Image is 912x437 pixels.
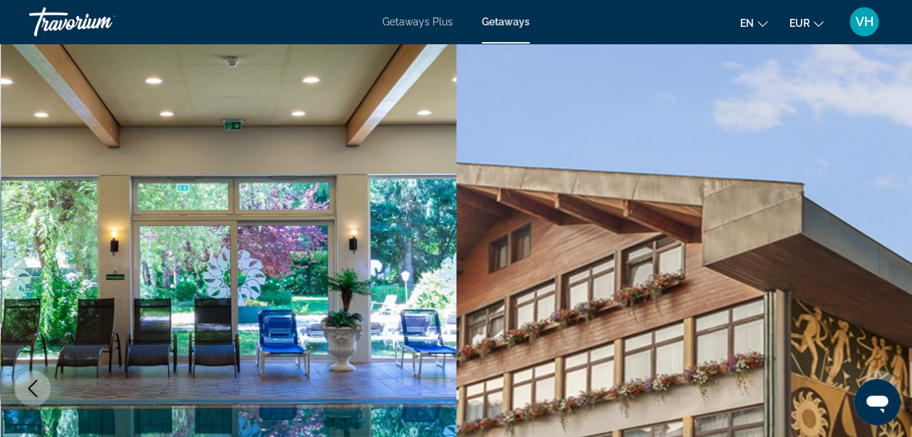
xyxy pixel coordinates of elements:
a: Getaways Plus [382,16,453,28]
a: Getaways [482,16,530,28]
button: Change currency [789,12,823,33]
button: User Menu [845,7,883,37]
a: Travorium [29,3,174,41]
span: VH [855,15,874,29]
span: EUR [789,17,810,29]
iframe: Button to launch messaging window [854,379,900,425]
span: en [740,17,754,29]
button: Change language [740,12,768,33]
button: Previous image [15,370,51,407]
button: Next image [861,370,897,407]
